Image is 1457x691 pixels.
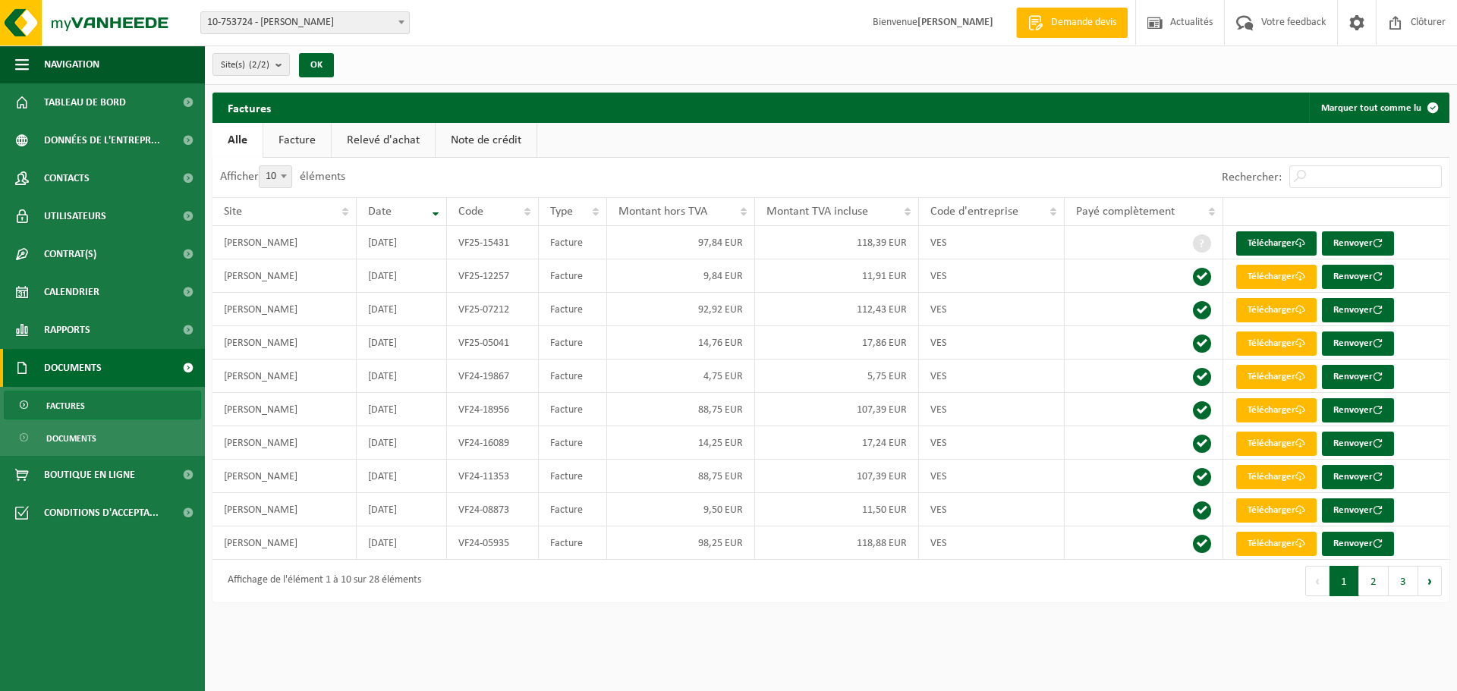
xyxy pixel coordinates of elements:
td: 112,43 EUR [755,293,918,326]
td: 11,91 EUR [755,259,918,293]
td: [PERSON_NAME] [212,493,357,526]
td: [PERSON_NAME] [212,526,357,560]
label: Rechercher: [1222,171,1282,184]
td: VF25-12257 [447,259,540,293]
a: Télécharger [1236,331,1317,356]
td: 88,75 EUR [607,460,755,493]
td: [PERSON_NAME] [212,226,357,259]
td: Facture [539,460,607,493]
label: Afficher éléments [220,171,345,183]
td: VES [919,460,1065,493]
td: [PERSON_NAME] [212,259,357,293]
td: VES [919,426,1065,460]
span: Demande devis [1047,15,1120,30]
td: 92,92 EUR [607,293,755,326]
td: 14,76 EUR [607,326,755,360]
td: [DATE] [357,460,446,493]
td: 5,75 EUR [755,360,918,393]
a: Télécharger [1236,432,1317,456]
span: Boutique en ligne [44,456,135,494]
span: 10 [259,165,292,188]
span: Payé complètement [1076,206,1175,218]
td: 98,25 EUR [607,526,755,560]
td: [PERSON_NAME] [212,393,357,426]
td: 4,75 EUR [607,360,755,393]
td: VES [919,226,1065,259]
td: Facture [539,526,607,560]
button: Marquer tout comme lu [1309,93,1448,123]
td: [DATE] [357,360,446,393]
td: VES [919,259,1065,293]
td: VF24-11353 [447,460,540,493]
td: [DATE] [357,426,446,460]
span: Type [550,206,573,218]
td: VF25-05041 [447,326,540,360]
td: Facture [539,426,607,460]
span: Factures [46,391,85,420]
a: Demande devis [1016,8,1128,38]
td: Facture [539,293,607,326]
td: [DATE] [357,259,446,293]
td: VES [919,393,1065,426]
td: VES [919,493,1065,526]
span: Conditions d'accepta... [44,494,159,532]
span: 10-753724 - HAZARD ARNAUD SRL - PECQ [201,12,409,33]
a: Documents [4,423,201,452]
span: Navigation [44,46,99,83]
td: VF25-07212 [447,293,540,326]
span: Rapports [44,311,90,349]
td: VF24-18956 [447,393,540,426]
button: Renvoyer [1322,432,1394,456]
a: Télécharger [1236,265,1317,289]
a: Télécharger [1236,498,1317,523]
td: [DATE] [357,226,446,259]
button: OK [299,53,334,77]
button: 3 [1389,566,1418,596]
a: Télécharger [1236,365,1317,389]
a: Télécharger [1236,465,1317,489]
span: Documents [44,349,102,387]
a: Relevé d'achat [332,123,435,158]
td: Facture [539,326,607,360]
td: [DATE] [357,493,446,526]
div: Affichage de l'élément 1 à 10 sur 28 éléments [220,567,421,595]
td: 107,39 EUR [755,393,918,426]
td: [DATE] [357,326,446,360]
span: Code d'entreprise [930,206,1018,218]
td: 118,88 EUR [755,526,918,560]
td: 14,25 EUR [607,426,755,460]
span: Site(s) [221,54,269,77]
strong: [PERSON_NAME] [917,17,993,28]
button: Renvoyer [1322,265,1394,289]
td: VES [919,326,1065,360]
button: Renvoyer [1322,298,1394,322]
td: [PERSON_NAME] [212,426,357,460]
button: Renvoyer [1322,365,1394,389]
td: [PERSON_NAME] [212,326,357,360]
a: Télécharger [1236,532,1317,556]
td: [DATE] [357,526,446,560]
span: Calendrier [44,273,99,311]
span: Utilisateurs [44,197,106,235]
span: Montant hors TVA [618,206,707,218]
span: Données de l'entrepr... [44,121,160,159]
a: Télécharger [1236,398,1317,422]
a: Note de crédit [436,123,537,158]
span: Contrat(s) [44,235,96,273]
td: VES [919,360,1065,393]
span: 10 [260,166,291,187]
span: 10-753724 - HAZARD ARNAUD SRL - PECQ [200,11,410,34]
td: Facture [539,360,607,393]
span: Contacts [44,159,90,197]
count: (2/2) [249,60,269,70]
td: 17,24 EUR [755,426,918,460]
a: Alle [212,123,263,158]
td: [DATE] [357,293,446,326]
td: [PERSON_NAME] [212,360,357,393]
button: Renvoyer [1322,231,1394,256]
td: VF24-08873 [447,493,540,526]
td: Facture [539,493,607,526]
a: Factures [4,391,201,419]
button: Site(s)(2/2) [212,53,290,76]
td: 88,75 EUR [607,393,755,426]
